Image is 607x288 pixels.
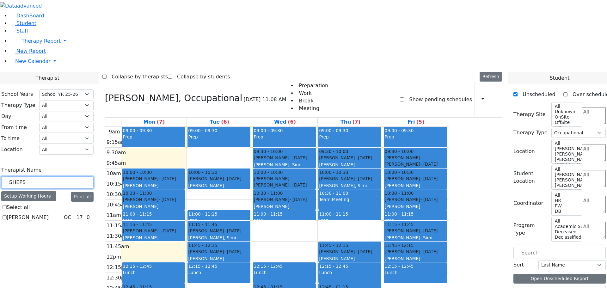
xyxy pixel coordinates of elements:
span: Staff [16,28,28,34]
textarea: Search [582,144,606,161]
label: To time [1,135,20,142]
div: 10:45am [105,201,131,209]
label: Select all [7,204,30,211]
div: [PERSON_NAME], Simi [188,235,250,241]
label: (7) [352,118,360,126]
div: [PERSON_NAME], Simi [384,235,446,241]
div: 12pm [105,253,122,261]
span: 11:00 - 11:15 [188,211,217,217]
option: All [554,218,578,224]
div: [PERSON_NAME] [319,175,381,182]
div: Prep [123,134,184,140]
div: Delete [498,95,502,105]
div: [PERSON_NAME] [254,155,315,161]
div: 11am [105,211,122,219]
label: From time [1,124,27,131]
a: September 8, 2025 [142,118,166,126]
label: Program Type [513,222,548,237]
option: DB [554,209,578,214]
li: Meeting [297,105,328,112]
div: [PERSON_NAME] [188,228,250,234]
span: 11:15 - 11:45 [123,221,152,228]
span: - [DATE] [355,155,372,160]
span: 12:15 - 12:45 [319,264,348,269]
span: 11:00 - 11:15 [384,211,414,217]
label: Location [513,148,535,155]
span: 11:45 - 12:15 [384,242,414,248]
div: 11:45am [105,243,131,250]
span: 10:00 - 10:30 [384,169,414,175]
div: OC [61,214,74,221]
div: 10:30am [105,191,131,198]
option: All [554,141,578,146]
span: - [DATE] [420,197,438,202]
div: [PERSON_NAME] [319,162,381,168]
div: Lunch [254,269,315,276]
input: Search [1,176,94,188]
option: OffSite [554,120,578,125]
option: All [554,193,578,198]
div: [PERSON_NAME] [188,248,250,255]
span: - [DATE] [224,249,241,254]
div: Prep [384,217,446,224]
span: 11:45 - 12:15 [188,242,217,248]
option: [PERSON_NAME] 2 [554,162,578,168]
span: - [DATE] [289,197,307,202]
span: 09:00 - 09:30 [188,128,217,133]
div: 9:30am [105,149,127,156]
div: Prep [384,134,446,140]
div: Prep [319,217,381,224]
span: - [DATE] [420,162,438,167]
span: 10:00 - 10:30 [319,169,348,175]
span: 12:15 - 12:45 [123,264,152,269]
option: [PERSON_NAME] 3 [554,157,578,162]
option: OnSite [554,114,578,120]
div: [PERSON_NAME] [319,255,381,262]
option: [PERSON_NAME] 2 [554,188,578,193]
div: Prep [188,134,250,140]
a: September 10, 2025 [273,118,297,126]
div: [PERSON_NAME] [PERSON_NAME] [384,155,446,168]
span: Student [549,74,569,82]
div: [PERSON_NAME] [384,196,446,203]
div: [PERSON_NAME] ([PERSON_NAME]), [PERSON_NAME] ([PERSON_NAME]) [254,203,315,229]
button: Print all [71,192,94,202]
label: Therapy Type [513,129,548,137]
label: Therapy Type [1,101,35,109]
h3: [PERSON_NAME], Occupational [105,93,242,104]
div: 9am [107,128,121,136]
div: 11:30am [105,232,131,240]
label: (6) [288,118,296,126]
div: [PERSON_NAME] [384,255,446,262]
span: 12:15 - 12:45 [384,264,414,269]
a: New Calendar [10,55,607,68]
label: (7) [157,118,165,126]
span: [DATE] 11:08 AM [243,96,286,103]
option: HR [554,198,578,203]
span: 11:15 - 11:45 [384,221,414,228]
label: [PERSON_NAME] [7,214,49,221]
option: Declines [554,240,578,245]
li: Work [297,89,328,97]
span: 10:30 - 11:00 [254,190,283,196]
span: DashBoard [16,13,44,19]
div: Lunch [319,269,381,276]
label: Location [1,146,23,153]
span: 10:30 - 11:00 [384,190,414,196]
div: [PERSON_NAME] [319,248,381,255]
span: 09:30 - 10:00 [384,148,414,155]
span: - [DATE] [420,249,438,254]
textarea: Search [582,170,606,187]
div: [PERSON_NAME] [188,182,250,189]
option: [PERSON_NAME] 5 [554,146,578,151]
span: - [DATE] [158,228,176,233]
div: [PERSON_NAME] [123,235,184,241]
button: Refresh [480,72,502,82]
div: 0 [85,214,91,221]
option: WP [554,125,578,131]
div: Team Meeting [319,196,381,203]
div: 12:30pm [105,274,131,282]
label: Collapse by therapists [107,72,168,82]
input: Search [513,247,606,259]
span: 12:15 - 12:45 [188,264,217,269]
